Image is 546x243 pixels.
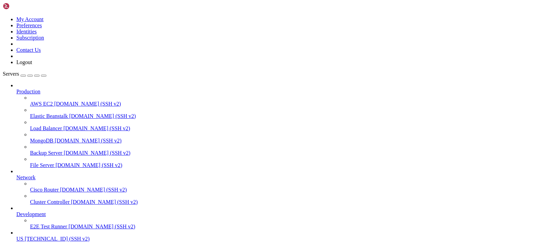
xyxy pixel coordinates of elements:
[30,132,543,144] li: MongoDB [DOMAIN_NAME] (SSH v2)
[3,3,42,10] img: Shellngn
[30,187,543,193] a: Cisco Router [DOMAIN_NAME] (SSH v2)
[30,156,543,168] li: File Server [DOMAIN_NAME] (SSH v2)
[30,125,543,132] a: Load Balancer [DOMAIN_NAME] (SSH v2)
[30,224,543,230] a: E2E Test Runner [DOMAIN_NAME] (SSH v2)
[64,150,131,156] span: [DOMAIN_NAME] (SSH v2)
[30,125,62,131] span: Load Balancer
[30,217,543,230] li: E2E Test Runner [DOMAIN_NAME] (SSH v2)
[16,236,543,242] a: US [TECHNICAL_ID] (SSH v2)
[30,199,543,205] a: Cluster Controller [DOMAIN_NAME] (SSH v2)
[30,138,543,144] a: MongoDB [DOMAIN_NAME] (SSH v2)
[63,125,130,131] span: [DOMAIN_NAME] (SSH v2)
[30,199,70,205] span: Cluster Controller
[16,236,23,242] span: US
[3,71,19,77] span: Servers
[16,29,37,34] a: Identities
[25,236,89,242] span: [TECHNICAL_ID] (SSH v2)
[30,187,59,193] span: Cisco Router
[30,193,543,205] li: Cluster Controller [DOMAIN_NAME] (SSH v2)
[69,113,136,119] span: [DOMAIN_NAME] (SSH v2)
[16,82,543,168] li: Production
[16,174,35,180] span: Network
[71,199,138,205] span: [DOMAIN_NAME] (SSH v2)
[16,16,44,22] a: My Account
[30,113,543,119] a: Elastic Beanstalk [DOMAIN_NAME] (SSH v2)
[16,47,41,53] a: Contact Us
[16,168,543,205] li: Network
[30,101,53,107] span: AWS EC2
[16,174,543,181] a: Network
[30,101,543,107] a: AWS EC2 [DOMAIN_NAME] (SSH v2)
[16,89,543,95] a: Production
[30,144,543,156] li: Backup Server [DOMAIN_NAME] (SSH v2)
[16,211,543,217] a: Development
[30,181,543,193] li: Cisco Router [DOMAIN_NAME] (SSH v2)
[30,95,543,107] li: AWS EC2 [DOMAIN_NAME] (SSH v2)
[54,101,121,107] span: [DOMAIN_NAME] (SSH v2)
[30,138,53,143] span: MongoDB
[30,162,54,168] span: File Server
[16,59,32,65] a: Logout
[16,89,40,94] span: Production
[16,230,543,242] li: US [TECHNICAL_ID] (SSH v2)
[30,162,543,168] a: File Server [DOMAIN_NAME] (SSH v2)
[55,138,121,143] span: [DOMAIN_NAME] (SSH v2)
[60,187,127,193] span: [DOMAIN_NAME] (SSH v2)
[30,119,543,132] li: Load Balancer [DOMAIN_NAME] (SSH v2)
[30,150,62,156] span: Backup Server
[3,71,46,77] a: Servers
[30,113,68,119] span: Elastic Beanstalk
[69,224,135,229] span: [DOMAIN_NAME] (SSH v2)
[30,224,67,229] span: E2E Test Runner
[56,162,123,168] span: [DOMAIN_NAME] (SSH v2)
[16,35,44,41] a: Subscription
[30,107,543,119] li: Elastic Beanstalk [DOMAIN_NAME] (SSH v2)
[16,205,543,230] li: Development
[16,22,42,28] a: Preferences
[16,211,46,217] span: Development
[30,150,543,156] a: Backup Server [DOMAIN_NAME] (SSH v2)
